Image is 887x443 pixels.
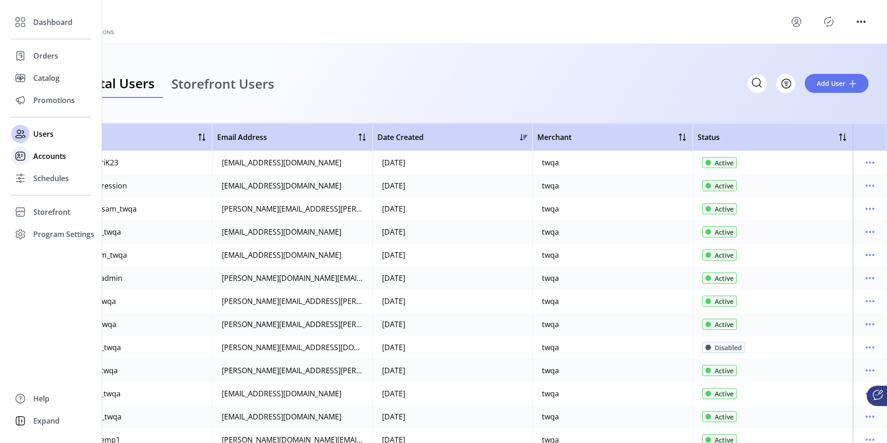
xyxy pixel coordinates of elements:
[163,69,283,98] a: Storefront Users
[863,340,877,355] button: menu
[715,320,734,329] span: Active
[222,296,363,307] div: [PERSON_NAME][EMAIL_ADDRESS][PERSON_NAME][DOMAIN_NAME]
[372,382,533,405] td: [DATE]
[854,14,869,29] button: menu
[222,342,363,353] div: [PERSON_NAME][EMAIL_ADDRESS][DOMAIN_NAME]
[715,412,734,422] span: Active
[542,342,559,353] div: twqa
[222,365,363,376] div: [PERSON_NAME][EMAIL_ADDRESS][PERSON_NAME][DOMAIN_NAME]
[222,388,341,399] div: [EMAIL_ADDRESS][DOMAIN_NAME]
[863,201,877,216] button: menu
[33,229,94,240] span: Program Settings
[789,14,804,29] button: menu
[542,180,559,191] div: twqa
[715,297,734,306] span: Active
[80,180,127,191] div: pj_regression
[33,128,54,140] span: Users
[821,14,836,29] button: Publisher Panel
[542,411,559,422] div: twqa
[863,386,877,401] button: menu
[863,317,877,332] button: menu
[33,17,73,28] span: Dashboard
[715,204,734,214] span: Active
[542,226,559,237] div: twqa
[372,359,533,382] td: [DATE]
[222,411,341,422] div: [EMAIL_ADDRESS][DOMAIN_NAME]
[715,389,734,399] span: Active
[542,388,559,399] div: twqa
[33,393,49,404] span: Help
[372,197,533,220] td: [DATE]
[222,226,341,237] div: [EMAIL_ADDRESS][DOMAIN_NAME]
[33,206,70,218] span: Storefront
[817,79,845,88] span: Add User
[171,77,274,90] span: Storefront Users
[222,319,363,330] div: [PERSON_NAME][EMAIL_ADDRESS][PERSON_NAME][DOMAIN_NAME]
[715,343,742,352] span: Disabled
[542,296,559,307] div: twqa
[33,415,60,426] span: Expand
[542,319,559,330] div: twqa
[542,365,559,376] div: twqa
[33,50,58,61] span: Orders
[698,132,720,143] span: Status
[863,271,877,285] button: menu
[715,273,734,283] span: Active
[33,73,60,84] span: Catalog
[372,267,533,290] td: [DATE]
[542,203,559,214] div: twqa
[80,203,137,214] div: rajeshsam_twqa
[863,363,877,378] button: menu
[542,249,559,261] div: twqa
[863,409,877,424] button: menu
[372,220,533,243] td: [DATE]
[222,157,341,168] div: [EMAIL_ADDRESS][DOMAIN_NAME]
[217,132,267,143] span: Email Address
[863,178,877,193] button: menu
[715,366,734,376] span: Active
[372,151,533,174] td: [DATE]
[776,74,796,93] button: Filter Button
[372,290,533,313] td: [DATE]
[372,174,533,197] td: [DATE]
[715,158,734,168] span: Active
[33,95,75,106] span: Promotions
[70,69,163,98] a: Portal Users
[80,249,127,261] div: qateam_twqa
[372,336,533,359] td: [DATE]
[747,74,767,93] input: Search
[537,132,571,143] span: Merchant
[222,249,341,261] div: [EMAIL_ADDRESS][DOMAIN_NAME]
[377,132,424,143] span: Date Created
[863,155,877,170] button: menu
[863,294,877,309] button: menu
[715,250,734,260] span: Active
[542,273,559,284] div: twqa
[33,151,66,162] span: Accounts
[863,248,877,262] button: menu
[863,225,877,239] button: menu
[805,74,869,93] button: Add User
[222,273,363,284] div: [PERSON_NAME][DOMAIN_NAME][EMAIL_ADDRESS][DOMAIN_NAME]
[33,173,69,184] span: Schedules
[222,203,363,214] div: [PERSON_NAME][EMAIL_ADDRESS][PERSON_NAME][DOMAIN_NAME]
[79,77,155,90] span: Portal Users
[715,181,734,191] span: Active
[222,180,341,191] div: [EMAIL_ADDRESS][DOMAIN_NAME]
[372,313,533,336] td: [DATE]
[542,157,559,168] div: twqa
[715,227,734,237] span: Active
[372,243,533,267] td: [DATE]
[372,405,533,428] td: [DATE]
